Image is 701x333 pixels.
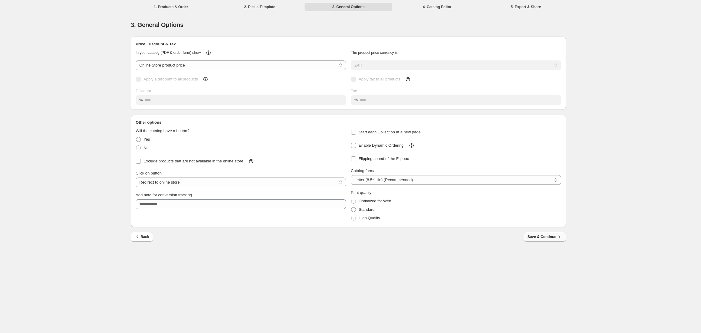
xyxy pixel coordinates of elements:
span: Start each Collection at a new page [359,130,421,134]
span: Tax [351,89,357,93]
span: No [144,145,149,150]
span: In your catalog (PDF & order form) show [136,51,201,55]
span: Apply tax to all products [359,77,400,81]
span: Click on button [136,171,162,175]
span: Back [134,234,149,240]
span: Will the catalog have a button? [136,129,189,133]
span: Yes [144,137,150,142]
span: Discount [136,89,151,93]
span: The product price currency is [351,51,398,55]
span: Save & Continue [528,234,562,240]
span: % [354,98,358,102]
span: Apply a discount to all products [144,77,198,81]
span: Enable Dynamic Ordering [359,143,404,148]
span: Optimized for Web [359,199,391,203]
span: Standard [359,207,375,212]
h2: Other options [136,119,561,126]
span: Exclude products that are not available in the online store [144,159,243,163]
button: Back [131,232,153,242]
span: 3. General Options [131,21,183,28]
h2: Price, Discount & Tax [136,41,561,47]
span: Flipping sound of the Flipbox [359,156,409,161]
button: Save & Continue [524,232,566,242]
span: Catalog format [351,168,376,173]
span: High Quality [359,216,380,220]
span: Print quality [351,190,371,195]
span: Add note for conversion tracking [136,193,192,197]
span: % [139,98,143,102]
